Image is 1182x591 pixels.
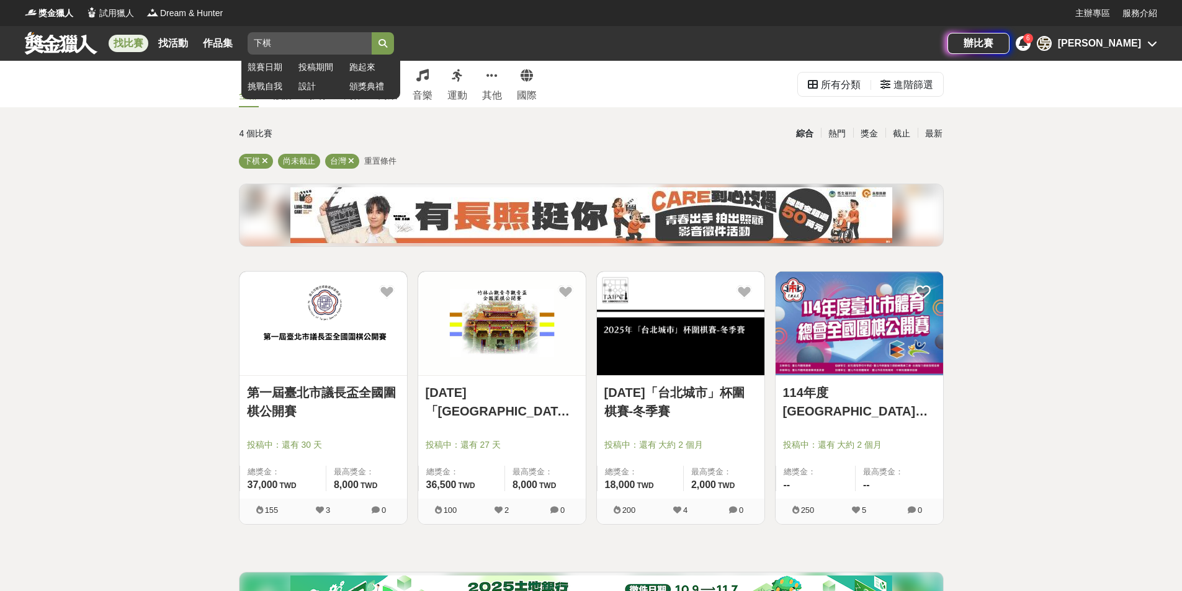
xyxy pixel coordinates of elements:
[482,61,502,107] a: 其他
[784,479,790,490] span: --
[605,479,635,490] span: 18,000
[248,466,318,478] span: 總獎金：
[691,479,716,490] span: 2,000
[605,466,676,478] span: 總獎金：
[683,505,687,515] span: 4
[334,479,359,490] span: 8,000
[821,123,853,144] div: 熱門
[146,7,223,20] a: LogoDream & Hunter
[776,272,943,376] a: Cover Image
[1122,7,1157,20] a: 服務介紹
[863,466,936,478] span: 最高獎金：
[248,61,292,74] a: 競賽日期
[349,61,394,74] a: 跑起來
[517,61,537,107] a: 國際
[330,156,346,166] span: 台灣
[38,7,73,20] span: 獎金獵人
[885,123,918,144] div: 截止
[444,505,457,515] span: 100
[853,123,885,144] div: 獎金
[240,272,407,375] img: Cover Image
[783,383,936,420] a: 114年度[GEOGRAPHIC_DATA]體育總會全國圍棋公開賽(冬季賽)
[863,479,870,490] span: --
[947,33,1010,54] a: 辦比賽
[513,479,537,490] span: 8,000
[718,481,735,490] span: TWD
[25,7,73,20] a: Logo獎金獵人
[597,272,764,376] a: Cover Image
[893,73,933,97] div: 進階篩選
[739,505,743,515] span: 0
[447,61,467,107] a: 運動
[776,272,943,375] img: Cover Image
[413,88,432,103] div: 音樂
[918,123,950,144] div: 最新
[244,156,260,166] span: 下棋
[513,466,578,478] span: 最高獎金：
[637,481,653,490] span: TWD
[458,481,475,490] span: TWD
[265,505,279,515] span: 155
[160,7,223,20] span: Dream & Hunter
[239,88,259,103] div: 全部
[447,88,467,103] div: 運動
[784,466,848,478] span: 總獎金：
[326,505,330,515] span: 3
[298,61,343,74] a: 投稿期間
[1075,7,1110,20] a: 主辦專區
[426,438,578,451] span: 投稿中：還有 27 天
[86,7,134,20] a: Logo試用獵人
[517,88,537,103] div: 國際
[504,505,509,515] span: 2
[146,6,159,19] img: Logo
[290,187,892,243] img: f7c855b4-d01c-467d-b383-4c0caabe547d.jpg
[783,438,936,451] span: 投稿中：還有 大約 2 個月
[622,505,636,515] span: 200
[426,383,578,420] a: [DATE]「[GEOGRAPHIC_DATA][DEMOGRAPHIC_DATA]」觀音盃全國圍棋公開賽
[334,466,400,478] span: 最高獎金：
[279,481,296,490] span: TWD
[413,61,432,107] a: 音樂
[360,481,377,490] span: TWD
[349,80,394,93] a: 頒獎典禮
[418,272,586,375] img: Cover Image
[1058,36,1141,51] div: [PERSON_NAME]
[109,35,148,52] a: 找比賽
[862,505,866,515] span: 5
[597,272,764,375] img: Cover Image
[691,466,757,478] span: 最高獎金：
[99,7,134,20] span: 試用獵人
[604,438,757,451] span: 投稿中：還有 大約 2 個月
[240,272,407,376] a: Cover Image
[821,73,861,97] div: 所有分類
[482,88,502,103] div: 其他
[283,156,315,166] span: 尚未截止
[239,61,259,107] a: 全部
[86,6,98,19] img: Logo
[247,383,400,420] a: 第一屆臺北市議長盃全國圍棋公開賽
[247,438,400,451] span: 投稿中：還有 30 天
[426,479,457,490] span: 36,500
[801,505,815,515] span: 250
[539,481,556,490] span: TWD
[1037,36,1052,51] div: 吳
[364,156,396,166] span: 重置條件
[382,505,386,515] span: 0
[248,80,292,93] a: 挑戰自我
[604,383,757,420] a: [DATE]「台北城市」杯圍棋賽-冬季賽
[248,32,372,55] input: 有長照挺你，care到心坎裡！青春出手，拍出照顧 影音徵件活動
[426,466,497,478] span: 總獎金：
[153,35,193,52] a: 找活動
[1026,35,1030,42] span: 6
[418,272,586,376] a: Cover Image
[789,123,821,144] div: 綜合
[198,35,238,52] a: 作品集
[248,479,278,490] span: 37,000
[240,123,473,144] div: 4 個比賽
[25,6,37,19] img: Logo
[560,505,565,515] span: 0
[918,505,922,515] span: 0
[298,80,343,93] a: 設計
